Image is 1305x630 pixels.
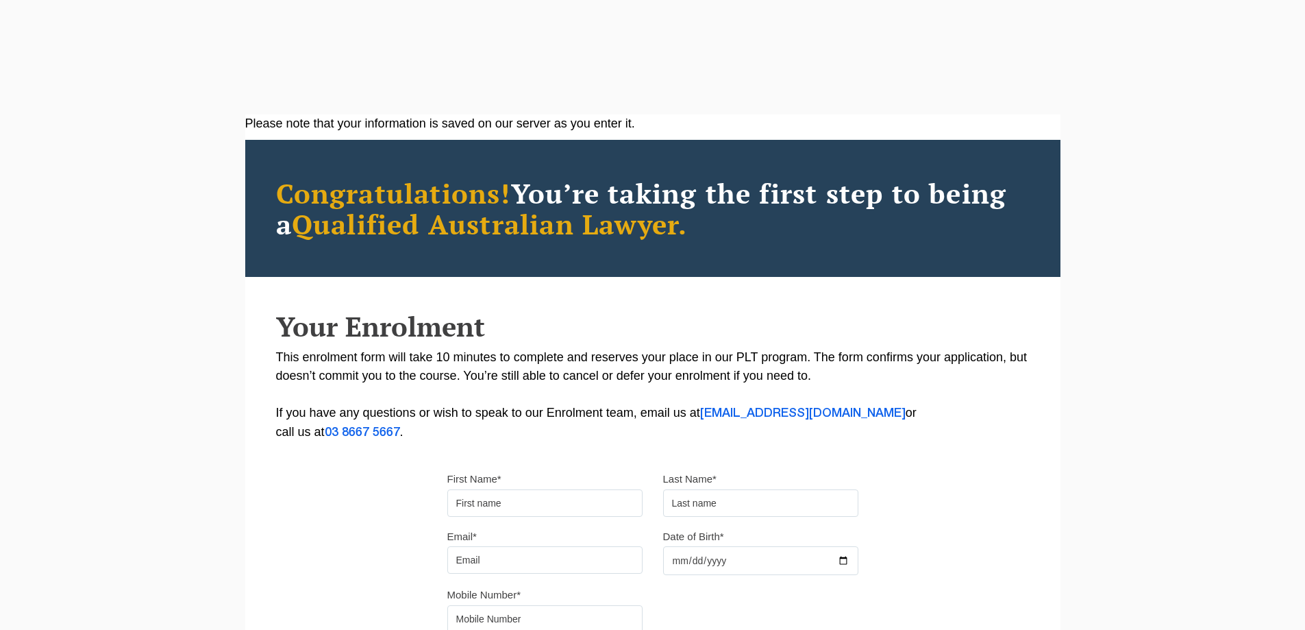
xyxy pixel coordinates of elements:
label: First Name* [447,472,501,486]
h2: Your Enrolment [276,311,1030,341]
p: This enrolment form will take 10 minutes to complete and reserves your place in our PLT program. ... [276,348,1030,442]
a: 03 8667 5667 [325,427,400,438]
h2: You’re taking the first step to being a [276,178,1030,239]
input: First name [447,489,643,517]
label: Last Name* [663,472,717,486]
span: Congratulations! [276,175,511,211]
label: Date of Birth* [663,530,724,544]
div: Please note that your information is saved on our server as you enter it. [245,114,1060,133]
span: Qualified Australian Lawyer. [292,206,688,242]
input: Last name [663,489,858,517]
label: Email* [447,530,477,544]
input: Email [447,546,643,574]
label: Mobile Number* [447,588,521,602]
a: [EMAIL_ADDRESS][DOMAIN_NAME] [700,408,906,419]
